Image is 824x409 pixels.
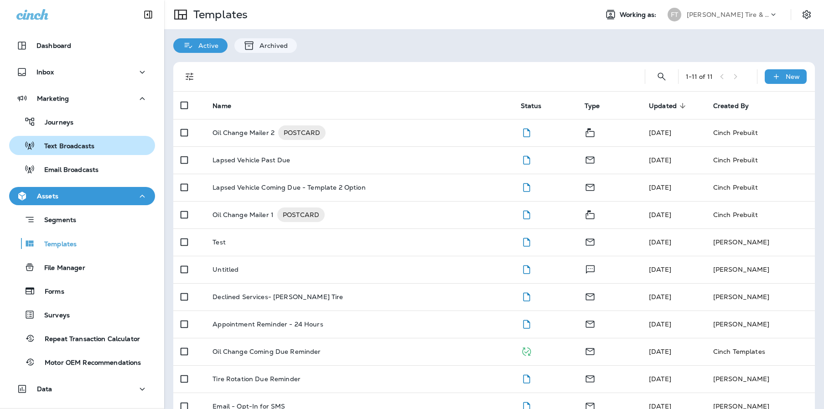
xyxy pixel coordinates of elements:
[212,375,301,383] p: Tire Rotation Due Reminder
[706,283,815,311] td: [PERSON_NAME]
[181,67,199,86] button: Filters
[521,264,532,273] span: Draft
[706,146,815,174] td: Cinch Prebuilt
[649,102,689,110] span: Updated
[585,102,612,110] span: Type
[212,238,226,246] p: Test
[521,319,532,327] span: Draft
[686,73,713,80] div: 1 - 11 of 11
[190,8,248,21] p: Templates
[212,293,343,300] p: Declined Services- [PERSON_NAME] Tire
[653,67,671,86] button: Search Templates
[35,311,70,320] p: Surveys
[35,166,98,175] p: Email Broadcasts
[706,119,815,146] td: Cinch Prebuilt
[585,292,596,300] span: Email
[36,68,54,76] p: Inbox
[521,347,532,355] span: Published
[521,155,532,163] span: Draft
[585,155,596,163] span: Email
[649,375,671,383] span: Brett Miller
[649,347,671,356] span: Brett Miller
[585,374,596,382] span: Email
[9,187,155,205] button: Assets
[9,112,155,131] button: Journeys
[585,128,596,136] span: Mailer
[706,311,815,338] td: [PERSON_NAME]
[9,305,155,324] button: Surveys
[585,182,596,191] span: Email
[649,129,671,137] span: J-P Scoville
[35,240,77,249] p: Templates
[212,321,323,328] p: Appointment Reminder - 24 Hours
[649,238,671,246] span: Priscilla Valverde
[37,385,52,393] p: Data
[649,156,671,164] span: Brett Miller
[649,211,671,219] span: J-P Scoville
[706,174,815,201] td: Cinch Prebuilt
[278,128,326,137] span: POSTCARD
[9,352,155,372] button: Motor OEM Recommendations
[521,102,542,110] span: Status
[620,11,658,19] span: Working as:
[706,201,815,228] td: Cinch Prebuilt
[212,156,290,164] p: Lapsed Vehicle Past Due
[212,207,274,222] p: Oil Change Mailer 1
[37,192,58,200] p: Assets
[706,228,815,256] td: [PERSON_NAME]
[649,102,677,110] span: Updated
[36,119,73,127] p: Journeys
[36,335,140,344] p: Repeat Transaction Calculator
[585,237,596,245] span: Email
[706,338,815,365] td: Cinch Templates
[521,374,532,382] span: Draft
[212,184,365,191] p: Lapsed Vehicle Coming Due - Template 2 Option
[9,63,155,81] button: Inbox
[521,292,532,300] span: Draft
[35,142,94,151] p: Text Broadcasts
[9,210,155,229] button: Segments
[706,256,815,283] td: [PERSON_NAME]
[36,288,64,296] p: Forms
[706,365,815,393] td: [PERSON_NAME]
[9,234,155,253] button: Templates
[649,183,671,192] span: Priscilla Valverde
[585,264,596,273] span: Text
[135,5,161,24] button: Collapse Sidebar
[687,11,769,18] p: [PERSON_NAME] Tire & Auto Service
[9,258,155,277] button: File Manager
[9,281,155,300] button: Forms
[585,102,600,110] span: Type
[649,293,671,301] span: Priscilla Valverde
[277,207,325,222] div: POSTCARD
[212,102,231,110] span: Name
[585,319,596,327] span: Email
[36,42,71,49] p: Dashboard
[9,89,155,108] button: Marketing
[194,42,218,49] p: Active
[212,348,321,355] p: Oil Change Coming Due Reminder
[649,265,671,274] span: J-P Scoville
[668,8,681,21] div: FT
[37,95,69,102] p: Marketing
[521,102,554,110] span: Status
[9,380,155,398] button: Data
[9,329,155,348] button: Repeat Transaction Calculator
[521,237,532,245] span: Draft
[521,182,532,191] span: Draft
[9,136,155,155] button: Text Broadcasts
[521,210,532,218] span: Draft
[212,102,243,110] span: Name
[9,36,155,55] button: Dashboard
[713,102,749,110] span: Created By
[35,216,76,225] p: Segments
[713,102,761,110] span: Created By
[255,42,288,49] p: Archived
[35,264,85,273] p: File Manager
[9,160,155,179] button: Email Broadcasts
[277,210,325,219] span: POSTCARD
[585,347,596,355] span: Email
[212,266,238,273] p: Untitled
[649,320,671,328] span: Priscilla Valverde
[36,359,141,368] p: Motor OEM Recommendations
